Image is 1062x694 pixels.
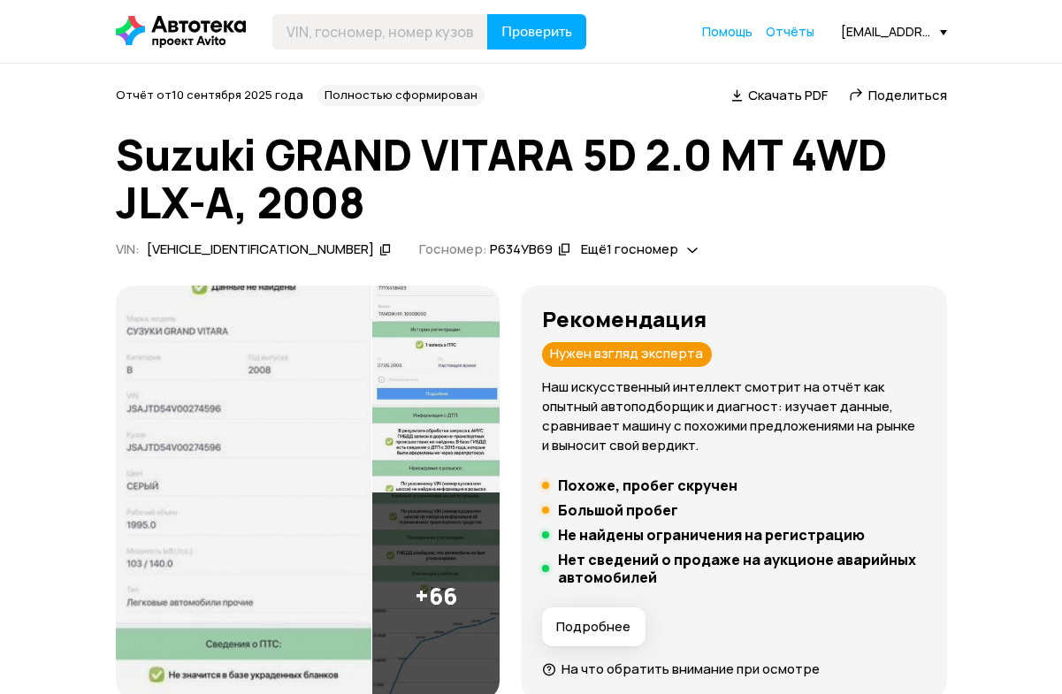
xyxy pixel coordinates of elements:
[731,86,828,104] a: Скачать PDF
[558,477,737,494] h5: Похоже, пробег скручен
[116,131,947,226] h1: Suzuki GRAND VITARA 5D 2.0 MT 4WD JLX-A, 2008
[766,23,814,41] a: Отчёты
[558,551,926,586] h5: Нет сведений о продаже на аукционе аварийных автомобилей
[147,240,374,259] div: [VEHICLE_IDENTIFICATION_NUMBER]
[748,86,828,104] span: Скачать PDF
[116,240,140,258] span: VIN :
[542,607,646,646] button: Подробнее
[542,342,712,367] div: Нужен взгляд эксперта
[487,14,586,50] button: Проверить
[501,25,572,39] span: Проверить
[556,618,630,636] span: Подробнее
[868,86,947,104] span: Поделиться
[542,307,926,332] h3: Рекомендация
[702,23,753,41] a: Помощь
[849,86,947,104] a: Поделиться
[542,660,820,678] a: На что обратить внимание при осмотре
[317,85,485,106] div: Полностью сформирован
[562,660,820,678] span: На что обратить внимание при осмотре
[542,378,926,455] p: Наш искусственный интеллект смотрит на отчёт как опытный автоподборщик и диагност: изучает данные...
[558,501,678,519] h5: Большой пробег
[490,240,553,259] div: Р634УВ69
[419,240,487,258] span: Госномер:
[581,240,678,258] span: Ещё 1 госномер
[272,14,488,50] input: VIN, госномер, номер кузова
[702,23,753,40] span: Помощь
[116,87,303,103] span: Отчёт от 10 сентября 2025 года
[558,526,865,544] h5: Не найдены ограничения на регистрацию
[766,23,814,40] span: Отчёты
[841,23,947,40] div: [EMAIL_ADDRESS][DOMAIN_NAME]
